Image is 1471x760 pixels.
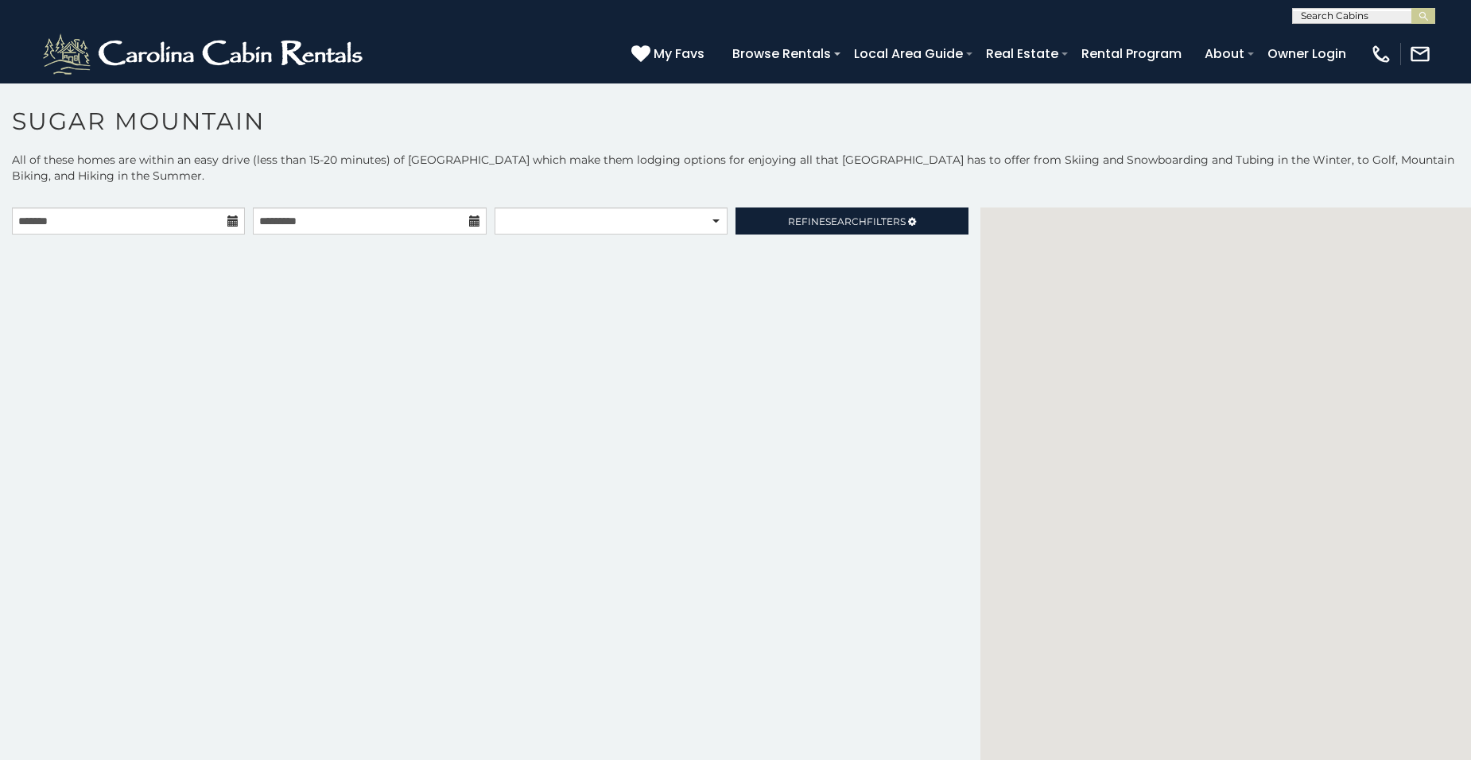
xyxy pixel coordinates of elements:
a: RefineSearchFilters [735,207,968,235]
span: My Favs [654,44,704,64]
a: Rental Program [1073,40,1190,68]
a: About [1197,40,1252,68]
a: Real Estate [978,40,1066,68]
img: phone-regular-white.png [1370,43,1392,65]
a: My Favs [631,44,708,64]
a: Browse Rentals [724,40,839,68]
a: Local Area Guide [846,40,971,68]
a: Owner Login [1259,40,1354,68]
span: Search [825,215,867,227]
img: White-1-2.png [40,30,370,78]
img: mail-regular-white.png [1409,43,1431,65]
span: Refine Filters [788,215,906,227]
